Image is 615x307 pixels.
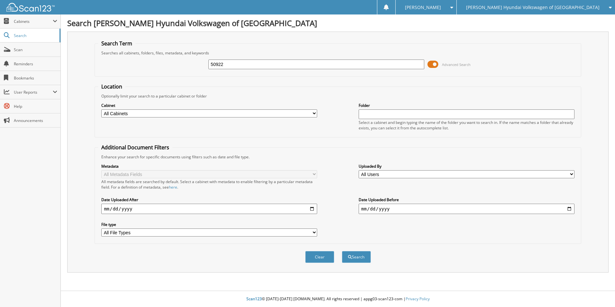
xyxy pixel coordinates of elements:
[6,3,55,12] img: scan123-logo-white.svg
[359,197,574,202] label: Date Uploaded Before
[14,33,56,38] span: Search
[14,89,53,95] span: User Reports
[583,276,615,307] iframe: Chat Widget
[359,163,574,169] label: Uploaded By
[359,204,574,214] input: end
[246,296,262,302] span: Scan123
[305,251,334,263] button: Clear
[405,5,441,9] span: [PERSON_NAME]
[466,5,600,9] span: [PERSON_NAME] Hyundai Volkswagen of [GEOGRAPHIC_DATA]
[406,296,430,302] a: Privacy Policy
[61,291,615,307] div: © [DATE]-[DATE] [DOMAIN_NAME]. All rights reserved | appg03-scan123-com |
[14,118,57,123] span: Announcements
[442,62,471,67] span: Advanced Search
[14,75,57,81] span: Bookmarks
[14,61,57,67] span: Reminders
[359,120,574,131] div: Select a cabinet and begin typing the name of the folder you want to search in. If the name match...
[342,251,371,263] button: Search
[101,204,317,214] input: start
[98,144,172,151] legend: Additional Document Filters
[67,18,609,28] h1: Search [PERSON_NAME] Hyundai Volkswagen of [GEOGRAPHIC_DATA]
[101,103,317,108] label: Cabinet
[98,83,125,90] legend: Location
[98,154,578,160] div: Enhance your search for specific documents using filters such as date and file type.
[101,179,317,190] div: All metadata fields are searched by default. Select a cabinet with metadata to enable filtering b...
[14,47,57,52] span: Scan
[169,184,177,190] a: here
[101,222,317,227] label: File type
[98,93,578,99] div: Optionally limit your search to a particular cabinet or folder
[14,19,53,24] span: Cabinets
[359,103,574,108] label: Folder
[101,197,317,202] label: Date Uploaded After
[14,104,57,109] span: Help
[98,50,578,56] div: Searches all cabinets, folders, files, metadata, and keywords
[101,163,317,169] label: Metadata
[98,40,135,47] legend: Search Term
